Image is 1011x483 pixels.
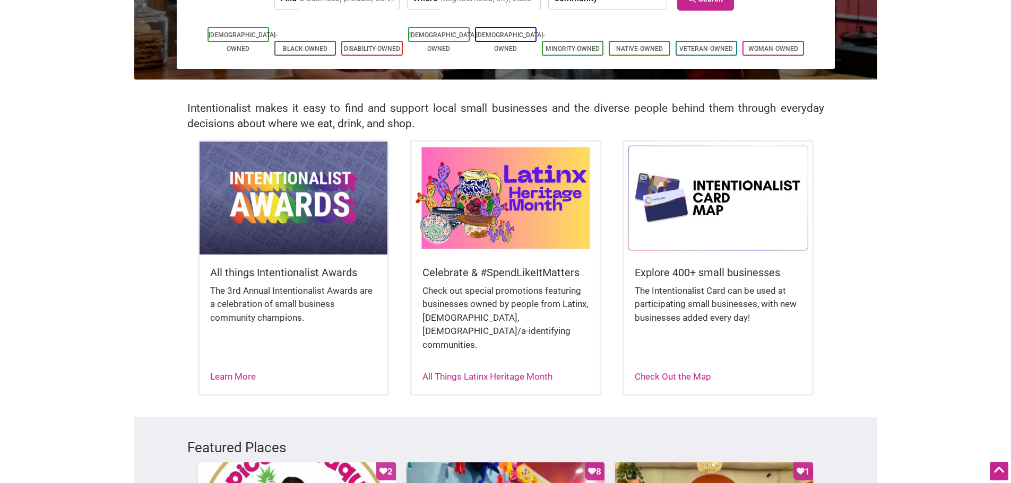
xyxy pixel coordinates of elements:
[422,265,589,280] h5: Celebrate & #SpendLikeItMatters
[210,371,256,382] a: Learn More
[616,45,663,52] a: Native-Owned
[635,265,801,280] h5: Explore 400+ small businesses
[187,438,824,457] h3: Featured Places
[209,31,278,52] a: [DEMOGRAPHIC_DATA]-Owned
[412,142,600,254] img: Latinx / Hispanic Heritage Month
[283,45,327,52] a: Black-Owned
[210,284,377,336] div: The 3rd Annual Intentionalist Awards are a celebration of small business community champions.
[546,45,600,52] a: Minority-Owned
[635,371,711,382] a: Check Out the Map
[409,31,478,52] a: [DEMOGRAPHIC_DATA]-Owned
[679,45,733,52] a: Veteran-Owned
[635,284,801,336] div: The Intentionalist Card can be used at participating small businesses, with new businesses added ...
[476,31,545,52] a: [DEMOGRAPHIC_DATA]-Owned
[422,284,589,363] div: Check out special promotions featuring businesses owned by people from Latinx, [DEMOGRAPHIC_DATA]...
[422,371,552,382] a: All Things Latinx Heritage Month
[990,462,1008,480] div: Scroll Back to Top
[200,142,387,254] img: Intentionalist Awards
[624,142,812,254] img: Intentionalist Card Map
[210,265,377,280] h5: All things Intentionalist Awards
[187,101,824,131] h2: Intentionalist makes it easy to find and support local small businesses and the diverse people be...
[344,45,400,52] a: Disability-Owned
[748,45,798,52] a: Woman-Owned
